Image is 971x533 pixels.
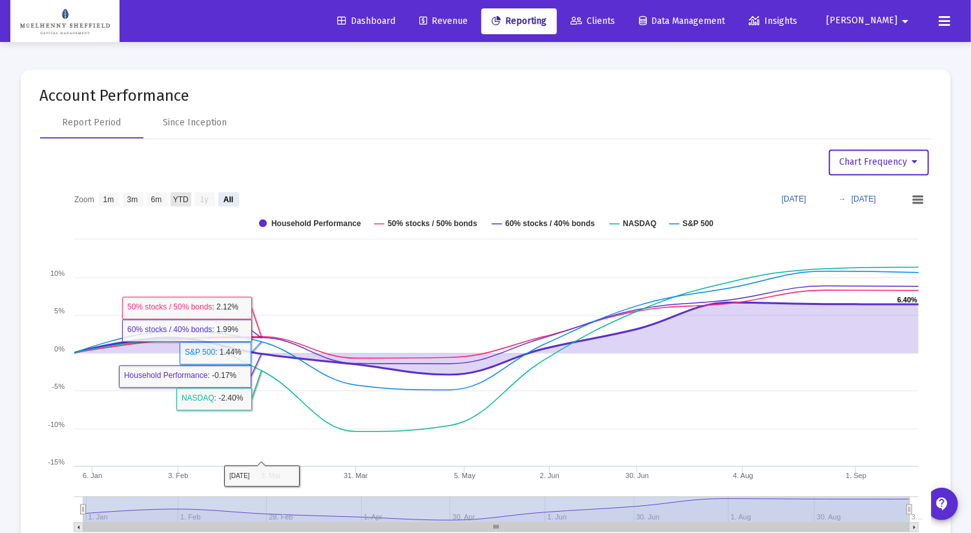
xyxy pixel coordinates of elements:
[182,394,214,403] tspan: NASDAQ
[127,326,238,335] text: : 1.99%
[200,195,208,204] text: 1y
[570,16,615,26] span: Clients
[185,348,215,357] tspan: S&P 500
[83,472,102,480] text: 6. Jan
[127,326,212,335] tspan: 60% stocks / 40% bonds
[163,117,227,130] div: Since Inception
[733,472,753,480] text: 4. Aug
[151,195,162,204] text: 6m
[127,195,138,204] text: 3m
[846,472,866,480] text: 1. Sep
[419,16,468,26] span: Revenue
[127,303,212,312] tspan: 50% stocks / 50% bonds
[409,8,478,34] a: Revenue
[454,472,475,480] text: 5. May
[48,459,65,466] text: -15%
[505,220,595,229] text: 60% stocks / 40% bonds
[811,8,928,34] button: [PERSON_NAME]
[103,195,114,204] text: 1m
[826,16,897,26] span: [PERSON_NAME]
[934,496,950,512] mat-icon: contact_support
[182,394,244,403] text: : -2.40%
[271,220,361,229] text: Household Performance
[344,472,368,480] text: 31. Mar
[168,472,188,480] text: 3. Feb
[54,346,65,353] text: 0%
[229,473,250,480] tspan: [DATE]
[897,8,913,34] mat-icon: arrow_drop_down
[625,472,649,480] text: 30. Jun
[481,8,557,34] a: Reporting
[48,421,65,429] text: -10%
[492,16,547,26] span: Reporting
[738,8,808,34] a: Insights
[829,150,929,176] button: Chart Frequency
[851,195,876,204] text: [DATE]
[388,220,477,229] text: 50% stocks / 50% bonds
[897,297,917,304] text: 6.40%
[62,117,121,130] div: Report Period
[560,8,625,34] a: Clients
[124,371,208,381] tspan: Household Performance
[40,90,932,103] mat-card-title: Account Performance
[172,195,188,204] text: YTD
[749,16,797,26] span: Insights
[124,371,236,381] text: : -0.17%
[623,220,656,229] text: NASDAQ
[127,303,238,312] text: : 2.12%
[327,8,406,34] a: Dashboard
[337,16,395,26] span: Dashboard
[629,8,735,34] a: Data Management
[682,220,713,229] text: S&P 500
[639,16,725,26] span: Data Management
[20,8,110,34] img: Dashboard
[54,308,65,315] text: 5%
[839,195,846,204] text: →
[782,195,806,204] text: [DATE]
[912,514,923,521] text: 3…
[185,348,242,357] text: : 1.44%
[52,383,65,391] text: -5%
[74,195,94,204] text: Zoom
[539,472,559,480] text: 2. Jun
[840,157,918,168] span: Chart Frequency
[223,195,233,204] text: All
[50,270,64,278] text: 10%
